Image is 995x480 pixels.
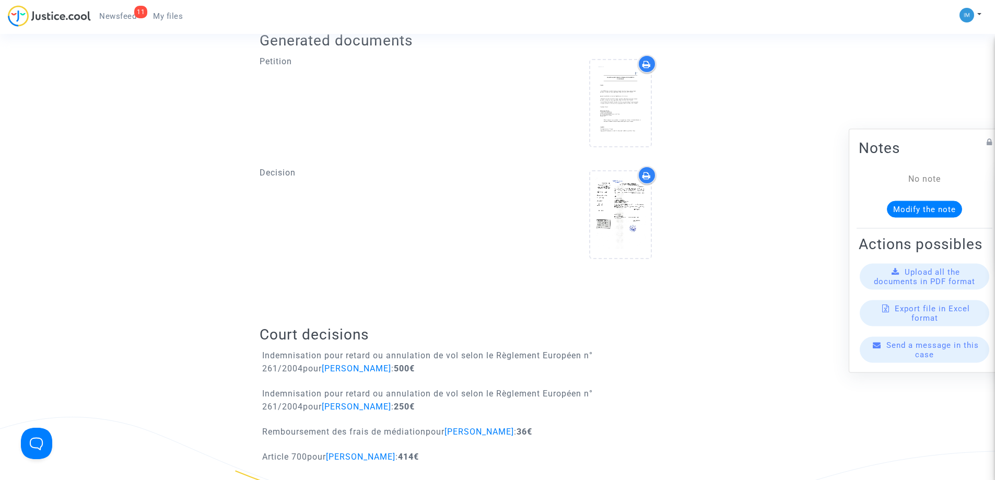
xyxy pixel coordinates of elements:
[394,364,415,373] b: 500€
[394,402,415,412] b: 250€
[398,452,419,462] b: 414€
[874,267,975,286] span: Upload all the documents in PDF format
[886,340,979,359] span: Send a message in this case
[895,303,970,322] span: Export file in Excel format
[262,425,532,438] p: Remboursement des frais de médiation :
[262,349,743,375] p: Indemnisation pour retard ou annulation de vol selon le Règlement Européen n° 261/2004 :
[307,452,395,462] span: pour
[517,427,532,437] b: 36€
[260,31,735,50] h2: Generated documents
[145,8,191,24] a: My files
[859,235,990,253] h2: Actions possibles
[322,364,391,373] span: [PERSON_NAME]
[326,452,395,462] span: [PERSON_NAME]
[887,201,962,217] button: Modify the note
[153,11,183,21] span: My files
[134,6,147,18] div: 11
[260,166,490,179] p: Decision
[21,428,52,459] iframe: Help Scout Beacon - Open
[859,138,990,157] h2: Notes
[444,427,514,437] span: [PERSON_NAME]
[322,402,391,412] span: [PERSON_NAME]
[262,387,743,413] p: Indemnisation pour retard ou annulation de vol selon le Règlement Européen n° 261/2004 :
[8,5,91,27] img: jc-logo.svg
[260,325,735,344] h2: Court decisions
[959,8,974,22] img: a105443982b9e25553e3eed4c9f672e7
[91,8,145,24] a: 11Newsfeed
[303,364,391,373] span: pour
[262,450,419,463] p: Article 700 :
[874,172,975,185] div: No note
[260,55,490,68] p: Petition
[426,427,514,437] span: pour
[99,11,136,21] span: Newsfeed
[303,402,391,412] span: pour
